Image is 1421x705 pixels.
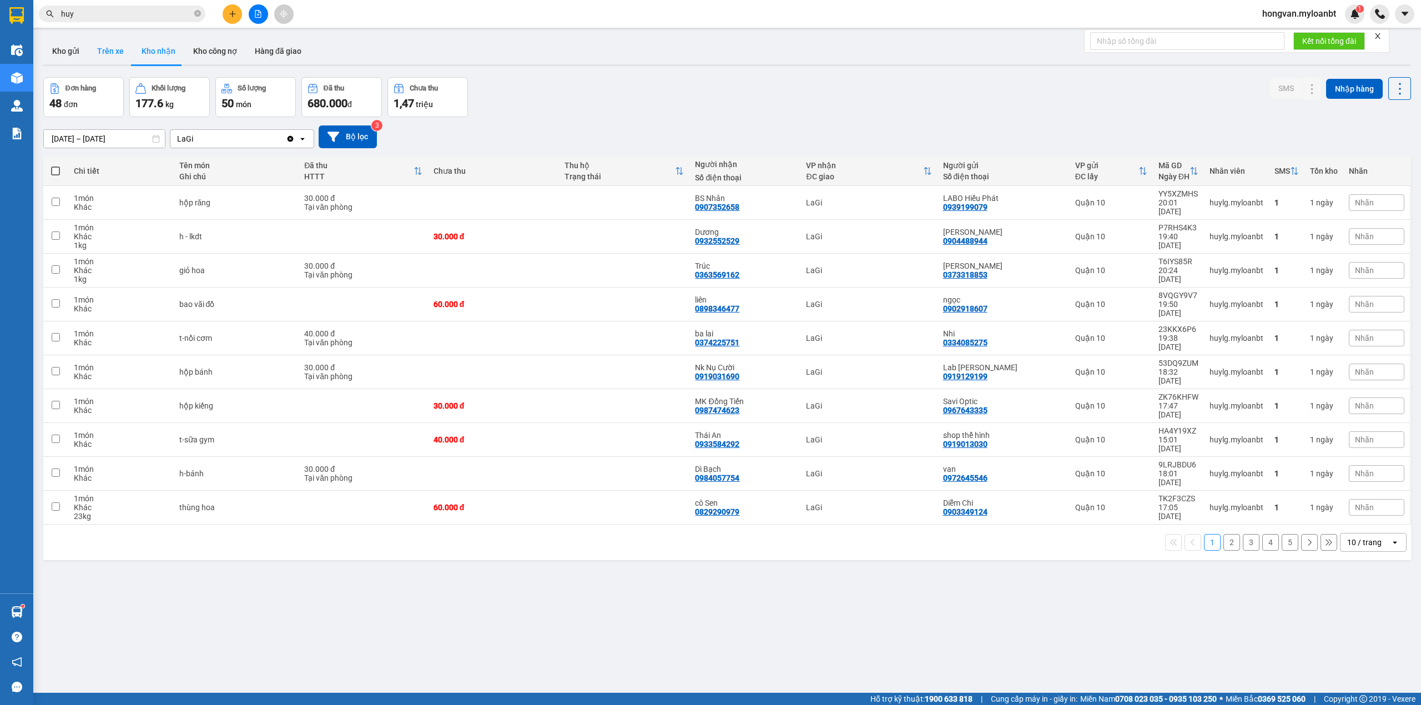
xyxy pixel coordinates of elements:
[1274,469,1299,478] div: 1
[695,194,795,203] div: BS Nhân
[695,431,795,440] div: Thái An
[177,133,193,144] div: LaGi
[74,167,168,175] div: Chi tiết
[74,257,168,266] div: 1 món
[1302,35,1356,47] span: Kết nối tổng đài
[695,203,739,211] div: 0907352658
[695,295,795,304] div: liên
[1158,189,1198,198] div: YY5XZMHS
[695,474,739,482] div: 0984057754
[88,38,133,64] button: Trên xe
[1158,503,1198,521] div: 17:05 [DATE]
[249,4,268,24] button: file-add
[304,372,422,381] div: Tại văn phòng
[806,401,931,410] div: LaGi
[21,605,24,608] sup: 1
[943,295,1064,304] div: ngọc
[1374,32,1382,40] span: close
[1204,534,1221,551] button: 1
[695,465,795,474] div: Dì Bạch
[695,397,795,406] div: MK Đồng Tiến
[74,440,168,449] div: Khác
[800,157,937,186] th: Toggle SortBy
[1115,694,1217,703] strong: 0708 023 035 - 0935 103 250
[1210,469,1263,478] div: huylg.myloanbt
[74,203,168,211] div: Khác
[1316,503,1333,512] span: ngày
[1314,693,1316,705] span: |
[1158,325,1198,334] div: 23KKX6P6
[179,232,294,241] div: h - lkdt
[943,161,1064,170] div: Người gửi
[74,406,168,415] div: Khác
[1253,7,1345,21] span: hongvan.myloanbt
[304,194,422,203] div: 30.000 đ
[74,431,168,440] div: 1 món
[1274,300,1299,309] div: 1
[1310,167,1338,175] div: Tồn kho
[74,372,168,381] div: Khác
[1349,167,1404,175] div: Nhãn
[74,241,168,250] div: 1 kg
[135,97,163,110] span: 177.6
[1158,300,1198,318] div: 19:50 [DATE]
[695,304,739,313] div: 0898346477
[74,232,168,241] div: Khác
[49,97,62,110] span: 48
[434,232,553,241] div: 30.000 đ
[74,474,168,482] div: Khác
[319,125,377,148] button: Bộ lọc
[12,657,22,667] span: notification
[1070,157,1153,186] th: Toggle SortBy
[179,435,294,444] div: t-sữa gym
[565,161,676,170] div: Thu hộ
[1210,232,1263,241] div: huylg.myloanbt
[943,329,1064,338] div: Nhi
[806,367,931,376] div: LaGi
[74,494,168,503] div: 1 món
[274,4,294,24] button: aim
[387,77,468,117] button: Chưa thu1,47 triệu
[347,100,352,109] span: đ
[1075,172,1138,181] div: ĐC lấy
[1355,367,1374,376] span: Nhãn
[943,203,987,211] div: 0939199079
[1075,503,1147,512] div: Quận 10
[194,9,201,19] span: close-circle
[1158,469,1198,487] div: 18:01 [DATE]
[74,503,168,512] div: Khác
[1080,693,1217,705] span: Miền Nam
[1316,300,1333,309] span: ngày
[943,228,1064,236] div: Ngô Trân
[1158,460,1198,469] div: 9LRJBDU6
[1274,232,1299,241] div: 1
[1210,503,1263,512] div: huylg.myloanbt
[1274,367,1299,376] div: 1
[74,295,168,304] div: 1 món
[1316,367,1333,376] span: ngày
[11,44,23,56] img: warehouse-icon
[943,474,987,482] div: 0972645546
[1274,401,1299,410] div: 1
[1158,392,1198,401] div: ZK76KHFW
[943,372,987,381] div: 0919129199
[1210,167,1263,175] div: Nhân viên
[1158,435,1198,453] div: 15:01 [DATE]
[304,270,422,279] div: Tại văn phòng
[1158,266,1198,284] div: 20:24 [DATE]
[46,10,54,18] span: search
[1210,198,1263,207] div: huylg.myloanbt
[298,134,307,143] svg: open
[1274,435,1299,444] div: 1
[1210,401,1263,410] div: huylg.myloanbt
[1210,266,1263,275] div: huylg.myloanbt
[806,469,931,478] div: LaGi
[981,693,982,705] span: |
[806,172,923,181] div: ĐC giao
[806,232,931,241] div: LaGi
[1158,232,1198,250] div: 19:40 [DATE]
[179,266,294,275] div: giỏ hoa
[434,435,553,444] div: 40.000 đ
[695,498,795,507] div: cô Sen
[943,465,1064,474] div: van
